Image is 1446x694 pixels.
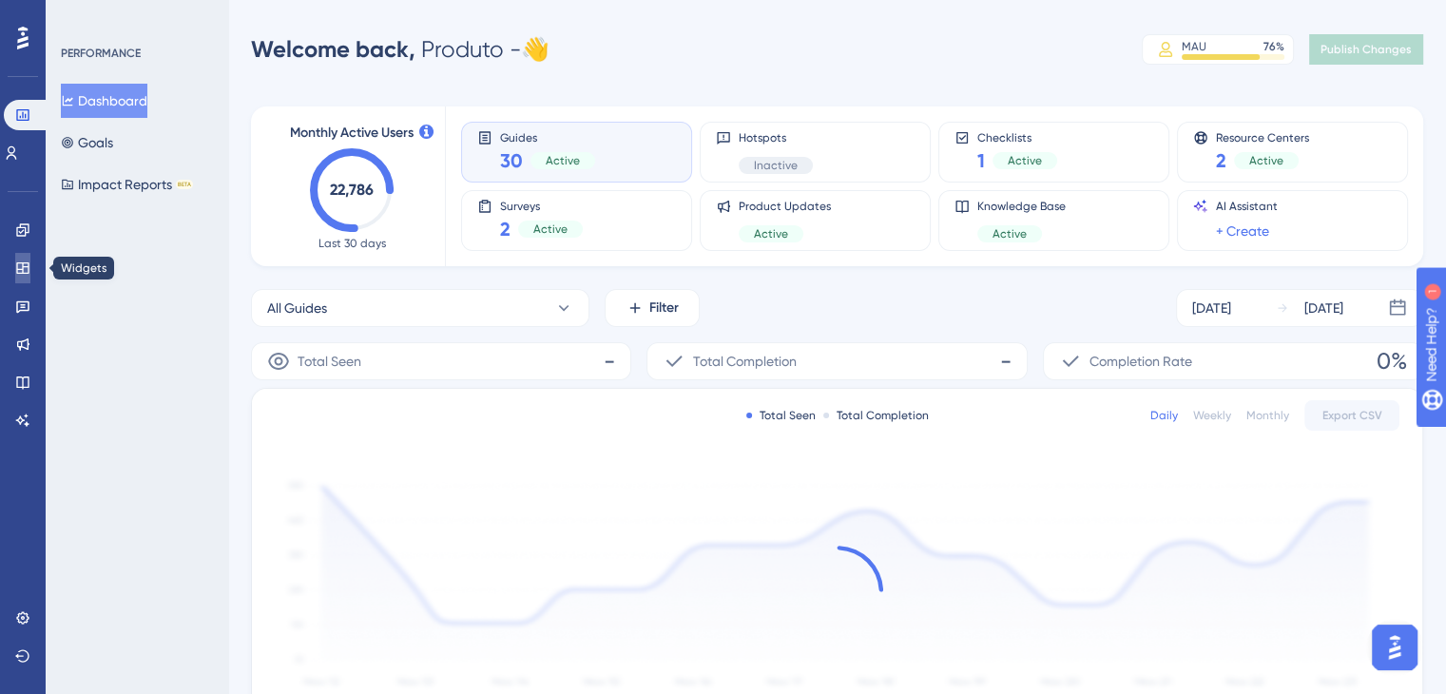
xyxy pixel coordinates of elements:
[176,180,193,189] div: BETA
[739,199,831,214] span: Product Updates
[267,297,327,319] span: All Guides
[1377,346,1407,376] span: 0%
[251,34,549,65] div: Produto - 👋
[533,222,568,237] span: Active
[251,35,415,63] span: Welcome back,
[1192,297,1231,319] div: [DATE]
[1216,220,1269,242] a: + Create
[251,289,589,327] button: All Guides
[61,125,113,160] button: Goals
[132,10,138,25] div: 1
[977,147,985,174] span: 1
[290,122,414,145] span: Monthly Active Users
[604,346,615,376] span: -
[1216,147,1226,174] span: 2
[1089,350,1192,373] span: Completion Rate
[1000,346,1012,376] span: -
[1246,408,1289,423] div: Monthly
[318,236,386,251] span: Last 30 days
[649,297,679,319] span: Filter
[693,350,797,373] span: Total Completion
[500,147,523,174] span: 30
[61,167,193,202] button: Impact ReportsBETA
[500,216,511,242] span: 2
[605,289,700,327] button: Filter
[1182,39,1206,54] div: MAU
[61,84,147,118] button: Dashboard
[1193,408,1231,423] div: Weekly
[754,158,798,173] span: Inactive
[746,408,816,423] div: Total Seen
[1216,130,1309,144] span: Resource Centers
[1249,153,1283,168] span: Active
[993,226,1027,241] span: Active
[1321,42,1412,57] span: Publish Changes
[45,5,119,28] span: Need Help?
[1322,408,1382,423] span: Export CSV
[1008,153,1042,168] span: Active
[1304,400,1399,431] button: Export CSV
[1150,408,1178,423] div: Daily
[330,181,374,199] text: 22,786
[823,408,929,423] div: Total Completion
[1263,39,1284,54] div: 76 %
[1304,297,1343,319] div: [DATE]
[500,199,583,212] span: Surveys
[754,226,788,241] span: Active
[977,199,1066,214] span: Knowledge Base
[61,46,141,61] div: PERFORMANCE
[298,350,361,373] span: Total Seen
[1309,34,1423,65] button: Publish Changes
[739,130,813,145] span: Hotspots
[500,130,595,144] span: Guides
[977,130,1057,144] span: Checklists
[546,153,580,168] span: Active
[1216,199,1278,214] span: AI Assistant
[1366,619,1423,676] iframe: UserGuiding AI Assistant Launcher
